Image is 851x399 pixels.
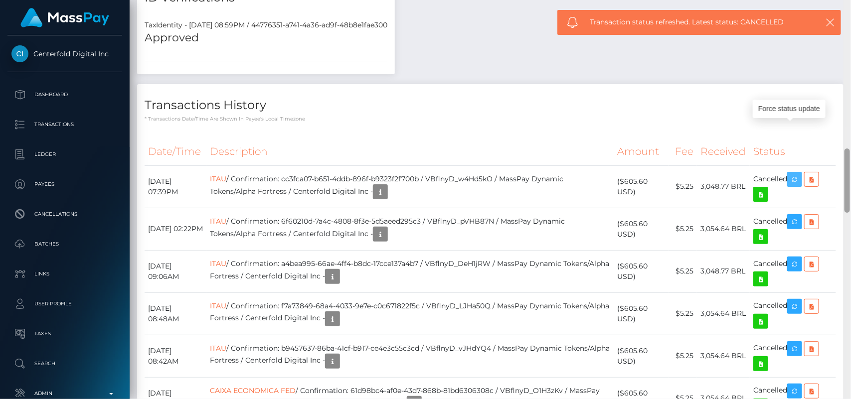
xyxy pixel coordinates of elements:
a: ITAU [210,259,226,268]
td: Cancelled [750,165,836,208]
p: Ledger [11,147,118,162]
td: 3,048.77 BRL [697,250,750,292]
a: ITAU [210,301,226,310]
a: Batches [7,232,122,257]
td: [DATE] 08:48AM [145,292,206,335]
td: [DATE] 09:06AM [145,250,206,292]
td: / Confirmation: a4bea995-66ae-4ff4-b8dc-17cce137a4b7 / VBflnyD_DeH1jRW / MassPay Dynamic Tokens/A... [206,250,614,292]
a: ITAU [210,344,226,353]
td: $5.25 [669,335,697,377]
td: ($605.60 USD) [614,165,669,208]
th: Date/Time [145,138,206,165]
a: CAIXA ECONOMICA FED [210,386,296,395]
td: $5.25 [669,165,697,208]
td: [DATE] 07:39PM [145,165,206,208]
td: Cancelled [750,292,836,335]
h4: Transactions History [145,97,836,114]
p: Batches [11,237,118,252]
td: 3,054.64 BRL [697,208,750,250]
td: ($605.60 USD) [614,292,669,335]
a: Links [7,262,122,286]
p: Taxes [11,326,118,341]
td: [DATE] 02:22PM [145,208,206,250]
p: Cancellations [11,207,118,222]
td: ($605.60 USD) [614,250,669,292]
a: ITAU [210,174,226,183]
img: Centerfold Digital Inc [11,45,28,62]
p: Transactions [11,117,118,132]
td: $5.25 [669,292,697,335]
a: Cancellations [7,202,122,227]
td: [DATE] 08:42AM [145,335,206,377]
p: * Transactions date/time are shown in payee's local timezone [145,115,836,123]
th: Fee [669,138,697,165]
p: Payees [11,177,118,192]
td: ($605.60 USD) [614,208,669,250]
td: $5.25 [669,250,697,292]
div: Force status update [753,100,826,118]
th: Status [750,138,836,165]
th: Received [697,138,750,165]
p: Links [11,266,118,281]
td: 3,054.64 BRL [697,335,750,377]
td: ($605.60 USD) [614,335,669,377]
span: Centerfold Digital Inc [7,49,122,58]
a: Search [7,351,122,376]
td: Cancelled [750,250,836,292]
a: Dashboard [7,82,122,107]
span: Transaction status refreshed. Latest status: CANCELLED [590,17,805,27]
p: Dashboard [11,87,118,102]
td: / Confirmation: 6f60210d-7a4c-4808-8f3e-5d5aeed295c3 / VBflnyD_pVHB87N / MassPay Dynamic Tokens/A... [206,208,614,250]
a: ITAU [210,217,226,226]
th: Description [206,138,614,165]
td: $5.25 [669,208,697,250]
div: TaxIdentity - [DATE] 08:59PM / 44776351-a741-4a36-ad9f-48b8e1fae300 [137,20,395,30]
td: Cancelled [750,335,836,377]
td: / Confirmation: b9457637-86ba-41cf-b917-ce4e3c55c3cd / VBflnyD_vJHdYQ4 / MassPay Dynamic Tokens/A... [206,335,614,377]
a: Ledger [7,142,122,167]
td: / Confirmation: f7a73849-68a4-4033-9e7e-c0c671822f5c / VBflnyD_LJHa50Q / MassPay Dynamic Tokens/A... [206,292,614,335]
a: User Profile [7,291,122,316]
h5: Approved [145,30,387,46]
a: Transactions [7,112,122,137]
a: Payees [7,172,122,197]
p: User Profile [11,296,118,311]
th: Amount [614,138,669,165]
img: MassPay Logo [20,8,109,27]
td: 3,048.77 BRL [697,165,750,208]
p: Search [11,356,118,371]
td: / Confirmation: cc3fca07-b651-4ddb-896f-b9323f2f700b / VBflnyD_w4Hd5kO / MassPay Dynamic Tokens/A... [206,165,614,208]
a: Taxes [7,321,122,346]
td: Cancelled [750,208,836,250]
td: 3,054.64 BRL [697,292,750,335]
